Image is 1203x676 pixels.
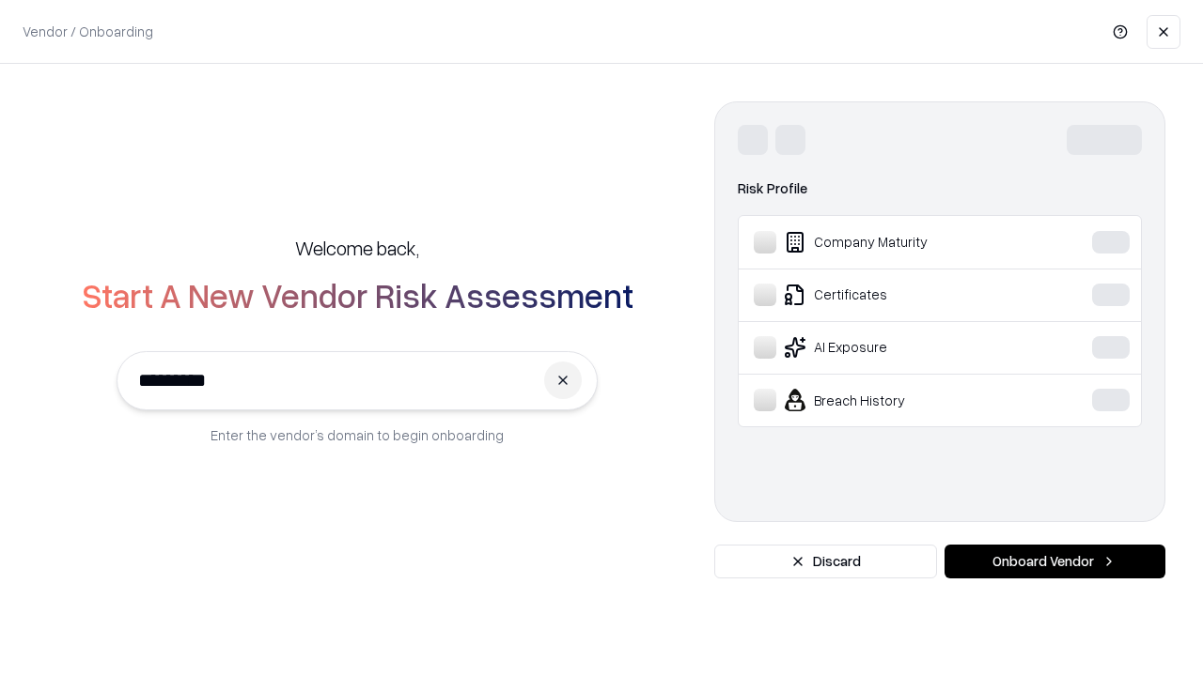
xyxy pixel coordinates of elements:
p: Enter the vendor’s domain to begin onboarding [211,425,504,445]
div: Certificates [754,284,1035,306]
div: AI Exposure [754,336,1035,359]
p: Vendor / Onboarding [23,22,153,41]
button: Onboard Vendor [945,545,1165,578]
h2: Start A New Vendor Risk Assessment [82,276,633,314]
button: Discard [714,545,937,578]
div: Breach History [754,389,1035,411]
h5: Welcome back, [295,235,419,261]
div: Risk Profile [738,177,1142,200]
div: Company Maturity [754,231,1035,253]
